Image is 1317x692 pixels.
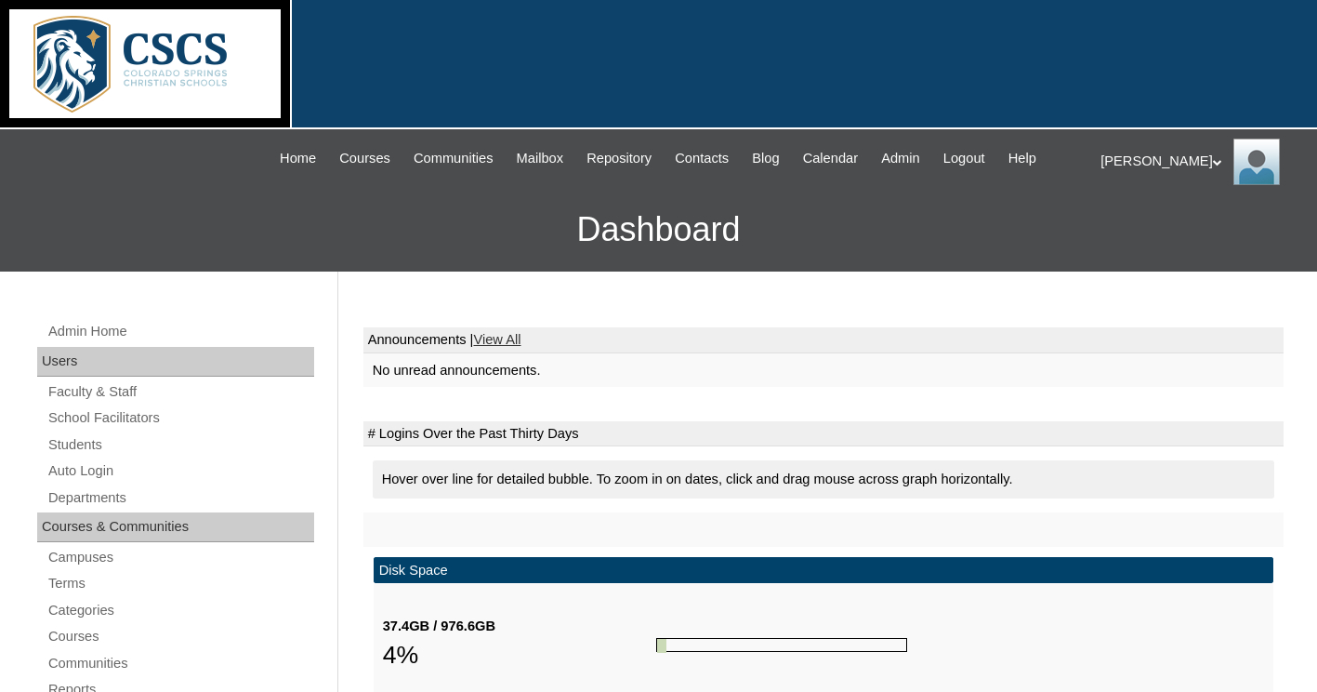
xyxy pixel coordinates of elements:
span: Blog [752,148,779,169]
span: Admin [881,148,920,169]
a: Repository [577,148,661,169]
a: Logout [934,148,994,169]
span: Home [280,148,316,169]
div: 37.4GB / 976.6GB [383,617,656,636]
div: 4% [383,636,656,673]
div: [PERSON_NAME] [1100,139,1298,185]
span: Calendar [803,148,858,169]
a: Admin Home [46,320,314,343]
a: Auto Login [46,459,314,483]
a: View All [473,332,520,347]
span: Help [1008,148,1036,169]
a: Faculty & Staff [46,380,314,404]
a: School Facilitators [46,406,314,430]
a: Blog [743,148,788,169]
span: Courses [339,148,390,169]
span: Repository [586,148,652,169]
td: Disk Space [374,557,1273,584]
h3: Dashboard [9,188,1308,272]
a: Contacts [665,148,738,169]
a: Courses [330,148,400,169]
a: Departments [46,486,314,510]
a: Communities [404,148,503,169]
a: Categories [46,599,314,622]
span: Logout [943,148,985,169]
td: # Logins Over the Past Thirty Days [363,421,1284,447]
img: logo-white.png [9,9,281,118]
a: Admin [872,148,929,169]
a: Communities [46,652,314,675]
span: Mailbox [517,148,564,169]
a: Campuses [46,546,314,569]
a: Help [999,148,1046,169]
td: No unread announcements. [363,353,1284,388]
td: Announcements | [363,327,1284,353]
a: Courses [46,625,314,648]
a: Home [270,148,325,169]
img: Kathy Landers [1233,139,1280,185]
a: Terms [46,572,314,595]
div: Users [37,347,314,377]
a: Calendar [794,148,867,169]
a: Students [46,433,314,457]
div: Courses & Communities [37,512,314,542]
a: Mailbox [507,148,573,169]
span: Communities [414,148,494,169]
div: Hover over line for detailed bubble. To zoom in on dates, click and drag mouse across graph horiz... [373,460,1274,499]
span: Contacts [675,148,729,169]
